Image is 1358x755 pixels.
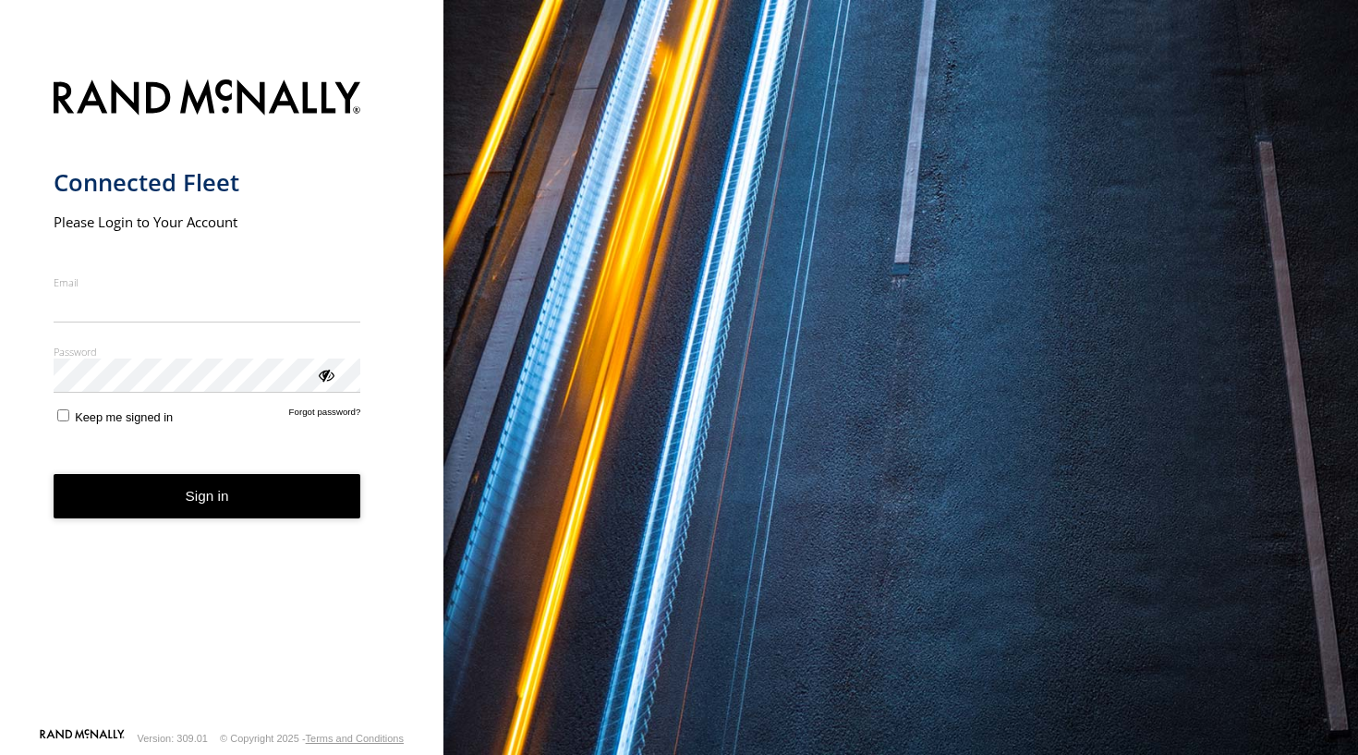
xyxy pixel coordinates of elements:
[75,410,173,424] span: Keep me signed in
[289,407,361,424] a: Forgot password?
[54,68,391,728] form: main
[54,275,361,289] label: Email
[306,733,404,744] a: Terms and Conditions
[54,213,361,231] h2: Please Login to Your Account
[57,409,69,421] input: Keep me signed in
[54,76,361,123] img: Rand McNally
[138,733,208,744] div: Version: 309.01
[40,729,125,748] a: Visit our Website
[54,167,361,198] h1: Connected Fleet
[54,345,361,359] label: Password
[220,733,404,744] div: © Copyright 2025 -
[316,365,334,384] div: ViewPassword
[54,474,361,519] button: Sign in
